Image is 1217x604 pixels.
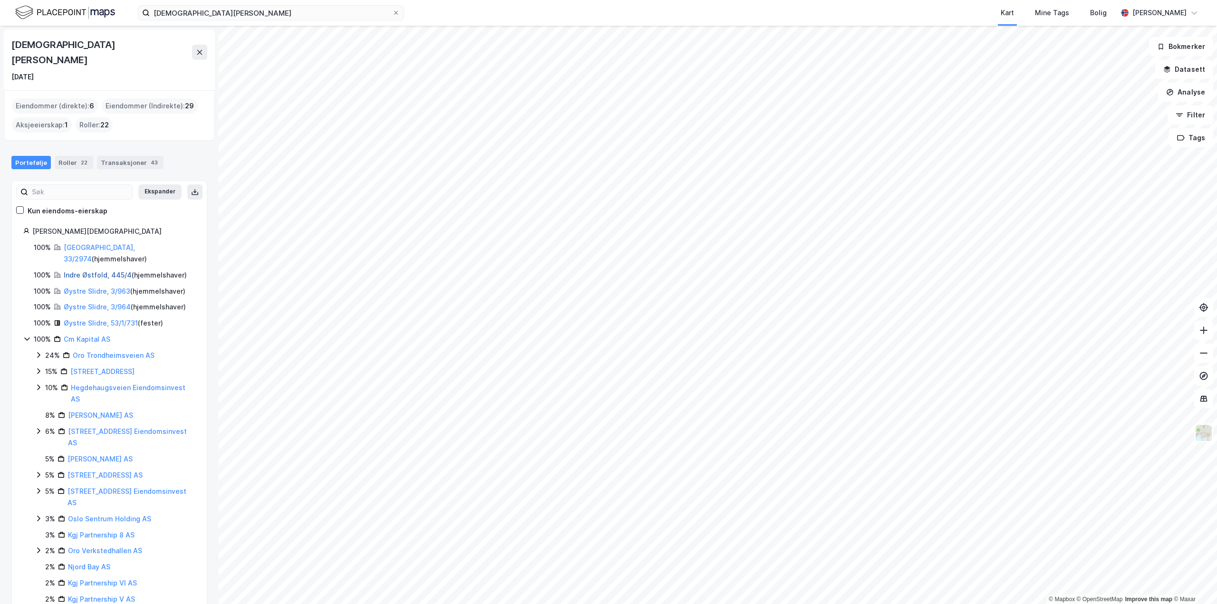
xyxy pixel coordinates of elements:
[1168,105,1213,125] button: Filter
[68,515,151,523] a: Oslo Sentrum Holding AS
[34,242,51,253] div: 100%
[28,205,107,217] div: Kun eiendoms-eierskap
[1125,596,1172,603] a: Improve this map
[65,119,68,131] span: 1
[64,303,131,311] a: Øystre Slidre, 3/964
[149,158,160,167] div: 43
[64,301,186,313] div: ( hjemmelshaver )
[1158,83,1213,102] button: Analyse
[45,453,55,465] div: 5%
[55,156,93,169] div: Roller
[64,335,110,343] a: Cm Kapital AS
[89,100,94,112] span: 6
[68,471,143,479] a: [STREET_ADDRESS] AS
[64,269,187,281] div: ( hjemmelshaver )
[45,470,55,481] div: 5%
[45,382,58,393] div: 10%
[34,286,51,297] div: 100%
[68,427,187,447] a: [STREET_ADDRESS] Eiendomsinvest AS
[1090,7,1107,19] div: Bolig
[34,334,51,345] div: 100%
[34,317,51,329] div: 100%
[11,156,51,169] div: Portefølje
[64,286,185,297] div: ( hjemmelshaver )
[1077,596,1123,603] a: OpenStreetMap
[1035,7,1069,19] div: Mine Tags
[64,287,130,295] a: Øystre Slidre, 3/963
[45,561,55,573] div: 2%
[68,579,137,587] a: Kgj Partnership VI AS
[1195,424,1213,442] img: Z
[45,426,55,437] div: 6%
[70,367,135,375] a: [STREET_ADDRESS]
[68,487,186,507] a: [STREET_ADDRESS] Eiendomsinvest AS
[28,185,132,199] input: Søk
[45,513,55,525] div: 3%
[138,184,182,200] button: Ekspander
[45,577,55,589] div: 2%
[100,119,109,131] span: 22
[64,319,138,327] a: Øystre Slidre, 53/1/731
[185,100,194,112] span: 29
[1001,7,1014,19] div: Kart
[68,411,133,419] a: [PERSON_NAME] AS
[45,366,58,377] div: 15%
[76,117,113,133] div: Roller :
[45,486,55,497] div: 5%
[45,545,55,556] div: 2%
[68,531,135,539] a: Kgj Partnership 8 AS
[15,4,115,21] img: logo.f888ab2527a4732fd821a326f86c7f29.svg
[34,269,51,281] div: 100%
[12,98,98,114] div: Eiendommer (direkte) :
[1155,60,1213,79] button: Datasett
[64,317,163,329] div: ( fester )
[64,243,135,263] a: [GEOGRAPHIC_DATA], 33/2974
[1049,596,1075,603] a: Mapbox
[11,37,192,67] div: [DEMOGRAPHIC_DATA][PERSON_NAME]
[45,410,55,421] div: 8%
[64,242,195,265] div: ( hjemmelshaver )
[64,271,132,279] a: Indre Østfold, 445/4
[68,595,135,603] a: Kgj Partnership V AS
[34,301,51,313] div: 100%
[1169,558,1217,604] iframe: Chat Widget
[1169,128,1213,147] button: Tags
[1149,37,1213,56] button: Bokmerker
[45,529,55,541] div: 3%
[97,156,164,169] div: Transaksjoner
[73,351,155,359] a: Oro Trondheimsveien AS
[12,117,72,133] div: Aksjeeierskap :
[32,226,195,237] div: [PERSON_NAME][DEMOGRAPHIC_DATA]
[68,455,133,463] a: [PERSON_NAME] AS
[150,6,392,20] input: Søk på adresse, matrikkel, gårdeiere, leietakere eller personer
[68,563,110,571] a: Njord Bay AS
[45,350,60,361] div: 24%
[68,546,142,555] a: Oro Verkstedhallen AS
[11,71,34,83] div: [DATE]
[71,383,185,403] a: Hegdehaugsveien Eiendomsinvest AS
[102,98,198,114] div: Eiendommer (Indirekte) :
[79,158,89,167] div: 22
[1132,7,1187,19] div: [PERSON_NAME]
